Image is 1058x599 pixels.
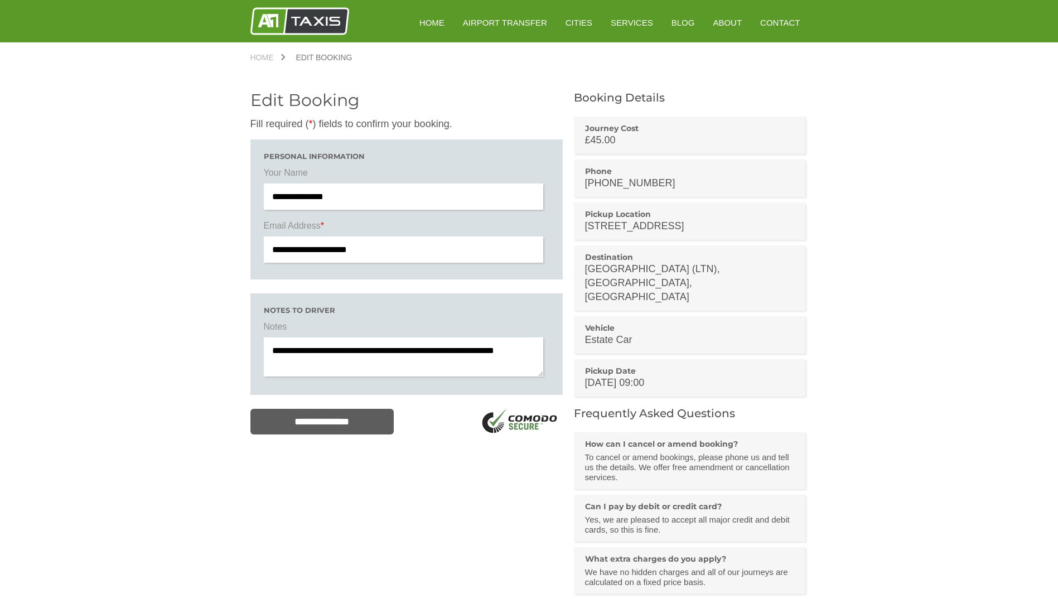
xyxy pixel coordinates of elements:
p: Fill required ( ) fields to confirm your booking. [250,117,563,131]
h3: Journey Cost [585,123,795,133]
a: Airport Transfer [455,9,555,36]
label: Your Name [264,167,549,183]
img: SSL Logo [478,409,563,436]
h3: How can I cancel or amend booking? [585,439,795,449]
a: HOME [412,9,452,36]
a: Home [250,54,285,61]
p: £45.00 [585,133,795,147]
h2: Edit Booking [250,92,563,109]
p: [DATE] 09:00 [585,376,795,390]
p: Estate Car [585,333,795,347]
h3: Destination [585,252,795,262]
a: Services [603,9,661,36]
a: Edit Booking [285,54,364,61]
h3: Pickup Date [585,366,795,376]
p: [PHONE_NUMBER] [585,176,795,190]
p: Yes, we are pleased to accept all major credit and debit cards, so this is fine. [585,515,795,535]
a: Cities [558,9,600,36]
a: About [705,9,750,36]
p: We have no hidden charges and all of our journeys are calculated on a fixed price basis. [585,567,795,587]
h3: Notes to driver [264,307,549,314]
label: Notes [264,321,549,337]
a: Blog [664,9,703,36]
p: [STREET_ADDRESS] [585,219,795,233]
h3: Phone [585,166,795,176]
h2: Booking Details [574,92,808,103]
h3: Personal Information [264,153,549,160]
label: Email Address [264,220,549,236]
p: [GEOGRAPHIC_DATA] (LTN), [GEOGRAPHIC_DATA], [GEOGRAPHIC_DATA] [585,262,795,304]
h3: What extra charges do you apply? [585,554,795,564]
h3: Pickup Location [585,209,795,219]
p: To cancel or amend bookings, please phone us and tell us the details. We offer free amendment or ... [585,452,795,482]
h3: Can I pay by debit or credit card? [585,501,795,511]
img: A1 Taxis [250,7,349,35]
h2: Frequently Asked Questions [574,408,808,419]
a: Contact [752,9,808,36]
h3: Vehicle [585,323,795,333]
